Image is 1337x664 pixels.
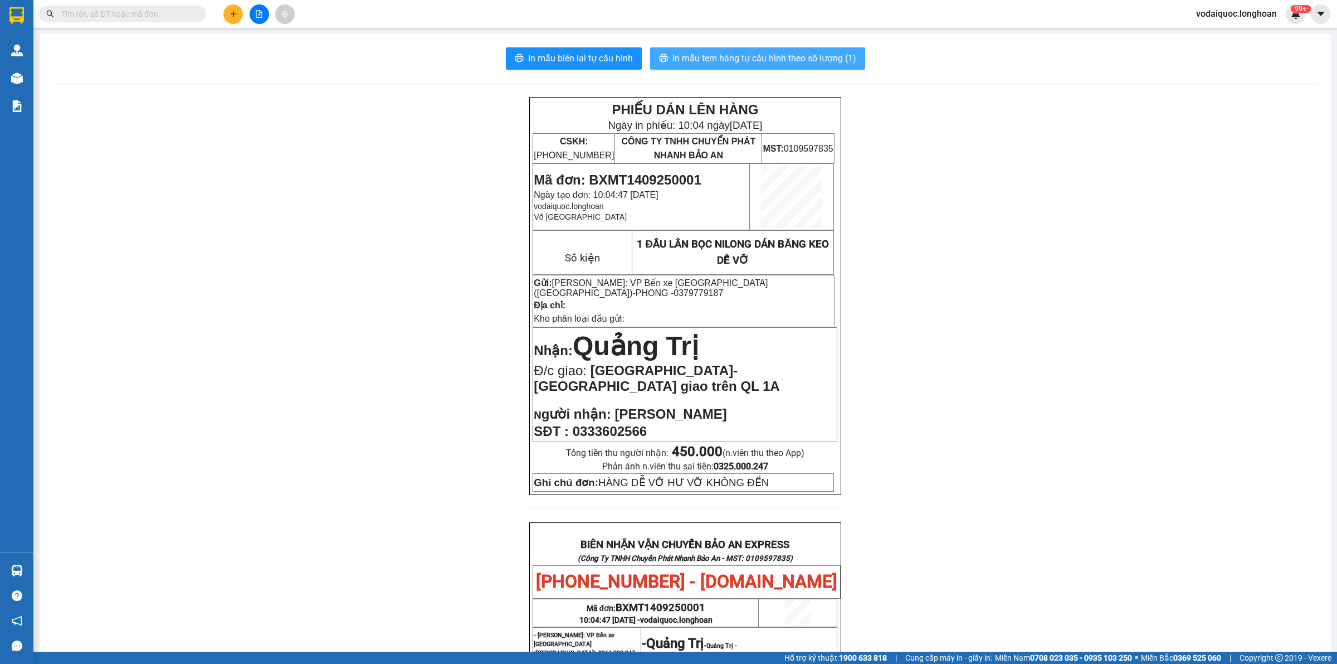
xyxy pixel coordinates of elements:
[506,47,642,70] button: printerIn mẫu biên lai tự cấu hình
[616,602,705,614] span: BXMT1409250001
[250,4,269,24] button: file-add
[642,636,646,651] span: -
[1135,656,1138,660] span: ⚪️
[672,448,804,458] span: (n.viên thu theo App)
[839,653,887,662] strong: 1900 633 818
[534,477,598,488] strong: Ghi chú đơn:
[578,554,793,563] strong: (Công Ty TNHH Chuyển Phát Nhanh Bảo An - MST: 0109597835)
[763,144,783,153] strong: MST:
[536,571,837,592] span: [PHONE_NUMBER] - [DOMAIN_NAME]
[895,652,897,664] span: |
[1141,652,1221,664] span: Miền Bắc
[534,409,611,421] strong: N
[27,16,188,42] strong: BIÊN NHẬN VẬN CHUYỂN BẢO AN EXPRESS
[672,444,723,459] strong: 450.000
[534,172,701,187] span: Mã đơn: BXMT1409250001
[621,137,755,160] span: CÔNG TY TNHH CHUYỂN PHÁT NHANH BẢO AN
[11,45,23,56] img: warehouse-icon
[11,100,23,112] img: solution-icon
[1173,653,1221,662] strong: 0369 525 060
[636,288,723,298] span: PHONG -
[674,288,723,298] span: 0379779187
[11,565,23,576] img: warehouse-icon
[223,4,243,24] button: plus
[1311,4,1330,24] button: caret-down
[12,590,22,601] span: question-circle
[534,314,624,323] span: Kho phân loại đầu gửi:
[281,10,289,18] span: aim
[11,72,23,84] img: warehouse-icon
[580,539,789,551] strong: BIÊN NHẬN VẬN CHUYỂN BẢO AN EXPRESS
[633,288,724,298] span: -
[1291,9,1301,19] img: icon-new-feature
[1030,653,1132,662] strong: 0708 023 035 - 0935 103 250
[1187,7,1286,21] span: vodaiquoc.longhoan
[528,51,633,65] span: In mẫu biên lai tự cấu hình
[560,137,588,146] strong: CSKH:
[640,615,713,624] span: vodaiquoc.longhoan
[46,10,54,18] span: search
[255,10,263,18] span: file-add
[646,641,737,650] span: -
[61,8,193,20] input: Tìm tên, số ĐT hoặc mã đơn
[579,615,713,624] span: 10:04:47 [DATE] -
[672,51,856,65] span: In mẫu tem hàng tự cấu hình theo số lượng (1)
[763,144,833,153] span: 0109597835
[534,278,552,288] strong: Gửi:
[515,54,524,64] span: printer
[12,615,22,626] span: notification
[612,102,758,117] strong: PHIẾU DÁN LÊN HÀNG
[646,636,704,651] span: Quảng Trị
[659,54,668,64] span: printer
[275,4,295,24] button: aim
[534,363,590,378] span: Đ/c giao:
[730,119,763,131] span: [DATE]
[995,652,1132,664] span: Miền Nam
[534,190,658,200] span: Ngày tạo đơn: 10:04:47 [DATE]
[714,461,768,472] strong: 0325.000.247
[541,406,611,421] span: gười nhận:
[1316,9,1326,19] span: caret-down
[534,343,573,358] span: Nhận:
[1275,654,1283,662] span: copyright
[534,632,635,657] span: - [PERSON_NAME]: VP Bến xe [GEOGRAPHIC_DATA] ([GEOGRAPHIC_DATA])-
[587,604,706,613] span: Mã đơn:
[534,137,614,160] span: [PHONE_NUMBER]
[1290,5,1311,13] sup: 426
[608,119,762,131] span: Ngày in phiếu: 10:04 ngày
[566,448,804,458] span: Tổng tiền thu người nhận:
[706,642,737,650] span: Quảng Trị -
[602,461,768,472] span: Phản ánh n.viên thu sai tiền:
[637,238,829,266] span: 1 ĐẦU LÂN BỌC NILONG DÁN BĂNG KEO DỄ VỠ
[598,650,635,657] span: 0964.333.247
[534,363,779,394] span: [GEOGRAPHIC_DATA]-[GEOGRAPHIC_DATA] giao trên QL 1A
[534,212,627,221] span: Võ [GEOGRAPHIC_DATA]
[565,252,600,264] span: Số kiện
[614,406,726,421] span: [PERSON_NAME]
[573,424,647,439] span: 0333602566
[1229,652,1231,664] span: |
[534,278,768,298] span: [PERSON_NAME]: VP Bến xe [GEOGRAPHIC_DATA] ([GEOGRAPHIC_DATA])
[9,7,24,24] img: logo-vxr
[784,652,887,664] span: Hỗ trợ kỹ thuật:
[534,301,565,310] strong: Địa chỉ:
[12,641,22,651] span: message
[28,66,188,109] span: [PHONE_NUMBER] - [DOMAIN_NAME]
[534,202,603,211] span: vodaiquoc.longhoan
[534,477,769,488] span: HÀNG DỄ VỠ HƯ VỠ KHÔNG ĐỀN
[25,45,191,63] strong: (Công Ty TNHH Chuyển Phát Nhanh Bảo An - MST: 0109597835)
[905,652,992,664] span: Cung cấp máy in - giấy in:
[534,424,569,439] strong: SĐT :
[650,47,865,70] button: printerIn mẫu tem hàng tự cấu hình theo số lượng (1)
[573,331,699,361] span: Quảng Trị
[230,10,237,18] span: plus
